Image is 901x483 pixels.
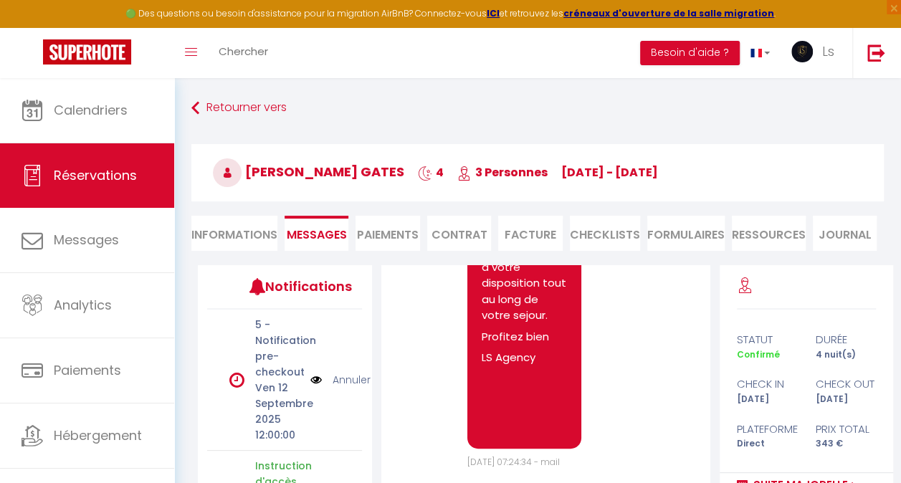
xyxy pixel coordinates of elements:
[737,348,780,360] span: Confirmé
[427,216,491,251] li: Contrat
[728,331,806,348] div: statut
[728,437,806,451] div: Direct
[54,426,142,444] span: Hébergement
[487,7,500,19] a: ICI
[43,39,131,64] img: Super Booking
[482,329,568,345] p: Profitez bien
[457,164,548,181] span: 3 Personnes
[255,317,301,380] p: 5 - Notification pre-checkout
[54,296,112,314] span: Analytics
[54,231,119,249] span: Messages
[728,376,806,393] div: check in
[781,28,852,78] a: ... Ls
[813,216,877,251] li: Journal
[563,7,774,19] a: créneaux d'ouverture de la salle migration
[640,41,740,65] button: Besoin d'aide ?
[255,380,301,443] p: Ven 12 Septembre 2025 12:00:00
[728,393,806,406] div: [DATE]
[333,372,371,388] a: Annuler
[647,216,725,251] li: FORMULAIRES
[482,243,568,324] p: Nous sommes à votre disposition tout au long de votre sejour.
[310,372,322,388] img: NO IMAGE
[265,270,330,302] h3: Notifications
[806,376,885,393] div: check out
[482,350,568,366] p: LS Agency
[11,6,54,49] button: Ouvrir le widget de chat LiveChat
[191,216,277,251] li: Informations
[54,101,128,119] span: Calendriers
[54,166,137,184] span: Réservations
[219,44,268,59] span: Chercher
[561,164,658,181] span: [DATE] - [DATE]
[732,216,806,251] li: Ressources
[208,28,279,78] a: Chercher
[213,163,404,181] span: [PERSON_NAME] gates
[806,331,885,348] div: durée
[822,42,834,60] span: Ls
[498,216,562,251] li: Facture
[356,216,419,251] li: Paiements
[287,226,347,243] span: Messages
[791,41,813,62] img: ...
[418,164,444,181] span: 4
[806,348,885,362] div: 4 nuit(s)
[191,95,884,121] a: Retourner vers
[806,437,885,451] div: 343 €
[806,393,885,406] div: [DATE]
[467,456,560,468] span: [DATE] 07:24:34 - mail
[728,421,806,438] div: Plateforme
[54,361,121,379] span: Paiements
[570,216,640,251] li: CHECKLISTS
[867,44,885,62] img: logout
[806,421,885,438] div: Prix total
